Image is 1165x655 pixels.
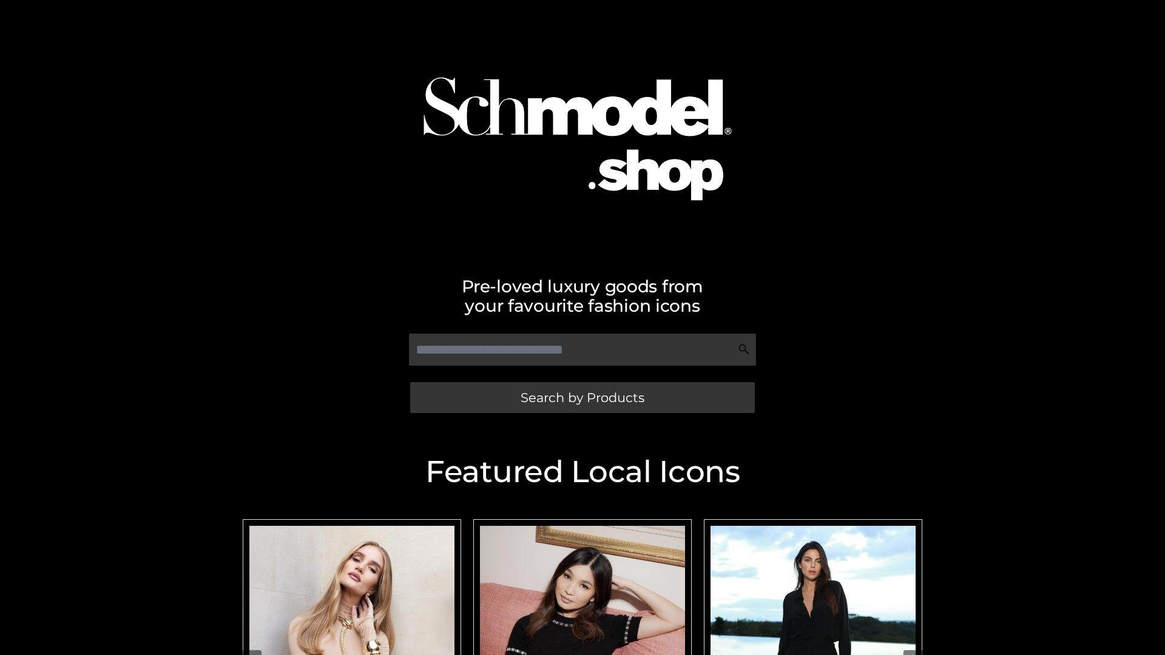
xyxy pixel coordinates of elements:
h2: Pre-loved luxury goods from your favourite fashion icons [237,277,928,315]
h2: Featured Local Icons​ [237,457,928,487]
span: Search by Products [521,391,644,404]
a: Search by Products [410,382,755,413]
img: Search Icon [738,343,750,355]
